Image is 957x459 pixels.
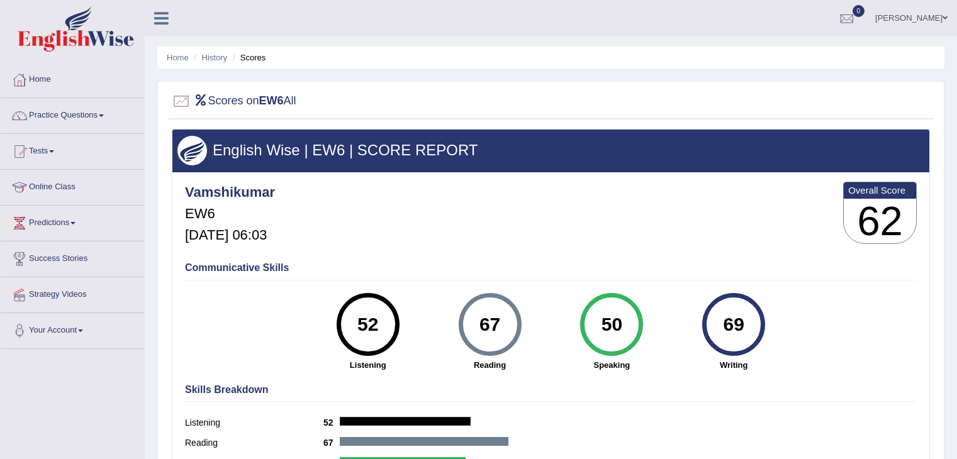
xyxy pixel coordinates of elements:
b: Overall Score [848,185,912,196]
strong: Reading [435,359,545,371]
b: 52 [323,418,340,428]
li: Scores [230,52,266,64]
div: 52 [345,298,391,351]
h5: [DATE] 06:03 [185,228,275,243]
a: Home [1,62,144,94]
strong: Speaking [557,359,666,371]
strong: Writing [679,359,788,371]
h4: Vamshikumar [185,185,275,200]
a: Home [167,53,189,62]
img: wings.png [177,136,207,165]
a: History [202,53,227,62]
a: Your Account [1,313,144,345]
label: Listening [185,416,323,429]
h3: 62 [844,199,916,244]
strong: Listening [313,359,423,371]
div: 69 [711,298,757,351]
h2: Scores on All [172,92,296,111]
a: Success Stories [1,241,144,273]
h5: EW6 [185,206,275,221]
h3: English Wise | EW6 | SCORE REPORT [177,142,924,158]
b: 67 [323,438,340,448]
h4: Communicative Skills [185,262,917,274]
a: Predictions [1,206,144,237]
a: Online Class [1,170,144,201]
b: EW6 [259,94,284,107]
label: Reading [185,436,323,450]
a: Strategy Videos [1,277,144,309]
a: Practice Questions [1,98,144,130]
a: Tests [1,134,144,165]
div: 50 [589,298,635,351]
div: 67 [467,298,513,351]
h4: Skills Breakdown [185,384,917,395]
span: 0 [853,5,865,17]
